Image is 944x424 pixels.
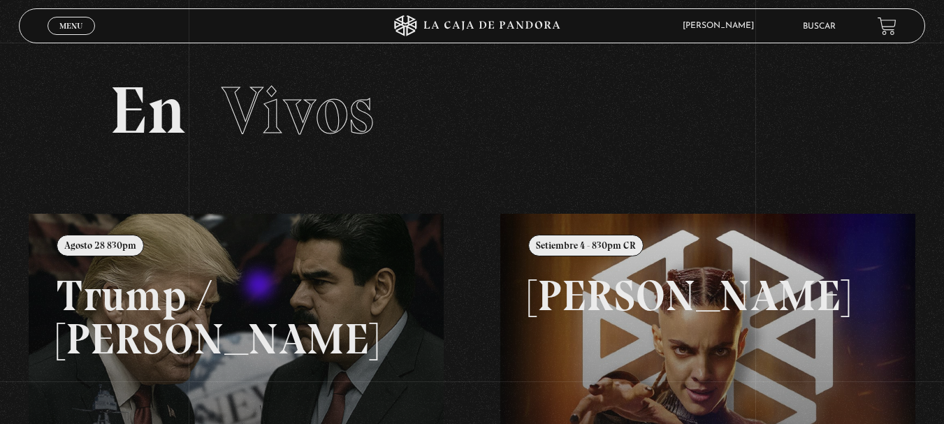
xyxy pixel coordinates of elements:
[59,22,82,30] span: Menu
[55,34,87,43] span: Cerrar
[222,71,374,150] span: Vivos
[110,78,835,144] h2: En
[878,17,896,36] a: View your shopping cart
[803,22,836,31] a: Buscar
[676,22,768,30] span: [PERSON_NAME]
